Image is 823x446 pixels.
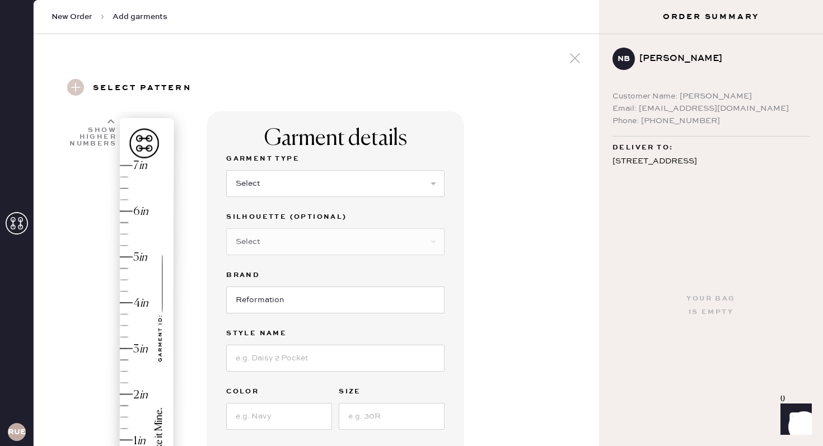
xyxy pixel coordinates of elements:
[113,11,167,22] span: Add garments
[226,327,445,340] label: Style name
[133,158,139,173] div: 7
[226,345,445,372] input: e.g. Daisy 2 Pocket
[612,115,810,127] div: Phone: [PHONE_NUMBER]
[139,158,147,173] div: in
[226,152,445,166] label: Garment Type
[639,52,801,65] div: [PERSON_NAME]
[599,11,823,22] h3: Order Summary
[8,428,26,436] h3: RUESA
[226,403,332,430] input: e.g. Navy
[612,102,810,115] div: Email: [EMAIL_ADDRESS][DOMAIN_NAME]
[226,210,445,224] label: Silhouette (optional)
[339,403,445,430] input: e.g. 30R
[264,125,407,152] div: Garment details
[226,287,445,313] input: Brand name
[226,385,332,398] label: Color
[339,385,445,398] label: Size
[226,269,445,282] label: Brand
[68,127,116,147] div: Show higher numbers
[612,154,810,197] div: [STREET_ADDRESS] apartment 10G [US_STATE] , NY 10075
[612,90,810,102] div: Customer Name: [PERSON_NAME]
[618,55,630,63] h3: NB
[612,141,673,154] span: Deliver to:
[93,79,191,98] h3: Select pattern
[770,396,818,444] iframe: Front Chat
[52,11,92,22] span: New Order
[686,292,735,319] div: Your bag is empty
